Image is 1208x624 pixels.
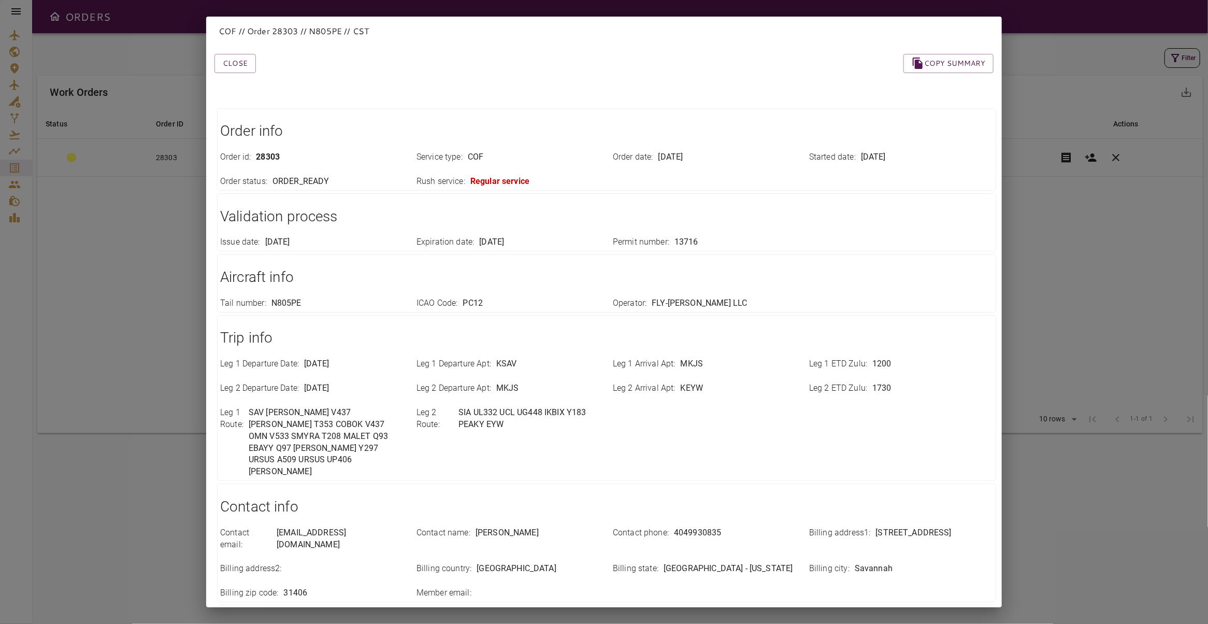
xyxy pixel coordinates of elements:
[416,527,470,539] p: Contact name :
[220,527,271,551] p: Contact email :
[304,358,329,370] p: [DATE]
[613,382,675,394] p: Leg 2 Arrival Apt :
[674,236,698,248] p: 13716
[809,151,856,163] p: Started date :
[265,236,290,248] p: [DATE]
[416,358,491,370] p: Leg 1 Departure Apt :
[416,382,491,394] p: Leg 2 Departure Apt :
[220,587,279,599] p: Billing zip code :
[416,151,463,163] p: Service type :
[416,563,471,575] p: Billing country :
[613,236,669,248] p: Permit number :
[613,563,658,575] p: Billing state :
[903,54,994,73] button: Copy summary
[855,563,893,575] p: Savannah
[277,527,404,551] p: [EMAIL_ADDRESS][DOMAIN_NAME]
[220,297,266,309] p: Tail number :
[477,563,556,575] p: [GEOGRAPHIC_DATA]
[613,358,675,370] p: Leg 1 Arrival Apt :
[416,297,458,309] p: ICAO Code :
[652,297,747,309] p: FLY-[PERSON_NAME] LLC
[876,527,952,539] p: [STREET_ADDRESS]
[220,407,243,478] p: Leg 1 Route :
[416,236,474,248] p: Expiration date :
[809,527,871,539] p: Billing address1 :
[284,587,308,599] p: 31406
[664,563,793,575] p: [GEOGRAPHIC_DATA] - [US_STATE]
[220,176,267,188] p: Order status :
[219,25,989,37] p: COF // Order 28303 // N805PE // CST
[220,121,993,141] h1: Order info
[613,297,646,309] p: Operator :
[809,358,867,370] p: Leg 1 ETD Zulu :
[674,527,722,539] p: 4049930835
[220,151,251,163] p: Order id :
[304,382,329,394] p: [DATE]
[861,151,886,163] p: [DATE]
[220,497,993,517] h1: Contact info
[613,151,653,163] p: Order date :
[458,407,600,431] p: SIA UL332 UCL UG448 IKBIX Y183 PEAKY EYW
[272,176,329,188] p: ORDER_READY
[681,358,703,370] p: MKJS
[872,382,891,394] p: 1730
[872,358,891,370] p: 1200
[214,54,256,73] button: Close
[256,151,280,163] p: 28303
[271,297,301,309] p: N805PE
[809,563,850,575] p: Billing city :
[809,382,867,394] p: Leg 2 ETD Zulu :
[220,358,299,370] p: Leg 1 Departure Date :
[681,382,703,394] p: KEYW
[220,563,282,575] p: Billing address2 :
[496,382,519,394] p: MKJS
[468,151,483,163] p: COF
[476,527,539,539] p: [PERSON_NAME]
[416,176,465,188] p: Rush service :
[249,407,404,478] p: SAV [PERSON_NAME] V437 [PERSON_NAME] T353 COBOK V437 OMN V533 SMYRA T208 MALET Q93 EBAYY Q97 [PER...
[658,151,683,163] p: [DATE]
[613,527,669,539] p: Contact phone :
[220,267,993,288] h1: Aircraft info
[416,407,453,431] p: Leg 2 Route :
[220,236,260,248] p: Issue date :
[470,176,529,188] p: Regular service
[220,382,299,394] p: Leg 2 Departure Date :
[416,587,471,599] p: Member email :
[220,206,993,227] h1: Validation process
[496,358,517,370] p: KSAV
[220,328,993,348] h1: Trip info
[463,297,483,309] p: PC12
[479,236,504,248] p: [DATE]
